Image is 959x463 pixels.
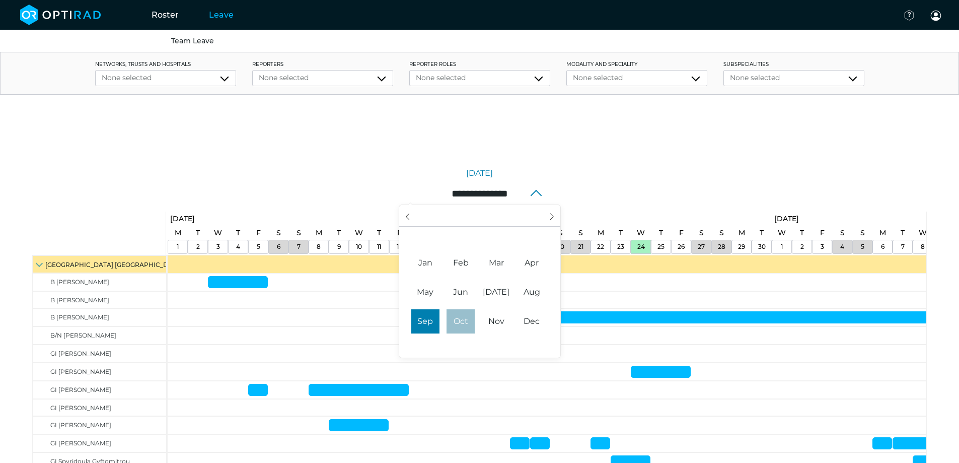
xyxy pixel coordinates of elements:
[634,226,647,240] a: September 24, 2025
[656,226,666,240] a: September 25, 2025
[335,240,343,253] a: September 9, 2025
[463,211,496,221] input: Year
[211,226,225,240] a: September 3, 2025
[411,251,439,275] span: January 1, 2025
[756,240,768,253] a: September 30, 2025
[314,240,323,253] a: September 8, 2025
[878,240,887,253] a: October 6, 2025
[259,73,387,83] div: None selected
[50,278,109,286] span: B [PERSON_NAME]
[447,280,475,304] span: June 1, 2025
[858,226,867,240] a: October 5, 2025
[877,226,889,240] a: October 6, 2025
[677,226,686,240] a: September 26, 2025
[294,226,304,240] a: September 7, 2025
[172,226,184,240] a: September 1, 2025
[717,226,726,240] a: September 28, 2025
[50,421,111,429] span: GI [PERSON_NAME]
[50,404,111,412] span: GI [PERSON_NAME]
[50,313,109,321] span: B [PERSON_NAME]
[838,240,847,253] a: October 4, 2025
[566,60,707,68] label: Modality and Speciality
[798,240,806,253] a: October 2, 2025
[193,226,202,240] a: September 2, 2025
[838,226,847,240] a: October 4, 2025
[375,240,384,253] a: September 11, 2025
[313,226,325,240] a: September 8, 2025
[858,240,867,253] a: October 5, 2025
[730,73,858,83] div: None selected
[635,240,647,253] a: September 24, 2025
[775,226,788,240] a: October 1, 2025
[50,386,111,393] span: GI [PERSON_NAME]
[45,261,183,269] span: [GEOGRAPHIC_DATA] [GEOGRAPHIC_DATA]
[411,309,439,334] span: September 1, 2025
[254,240,263,253] a: September 5, 2025
[50,350,111,357] span: GI [PERSON_NAME]
[797,226,806,240] a: October 2, 2025
[573,73,701,83] div: None selected
[735,240,748,253] a: September 29, 2025
[757,226,766,240] a: September 30, 2025
[556,226,565,240] a: September 20, 2025
[772,212,801,226] a: October 1, 2025
[50,439,111,447] span: GI [PERSON_NAME]
[252,60,393,68] label: Reporters
[778,240,785,253] a: October 1, 2025
[818,240,827,253] a: October 3, 2025
[675,240,687,253] a: September 26, 2025
[171,36,214,45] a: Team Leave
[50,368,111,375] span: GI [PERSON_NAME]
[899,240,907,253] a: October 7, 2025
[254,226,263,240] a: September 5, 2025
[447,251,475,275] span: February 1, 2025
[898,226,907,240] a: October 7, 2025
[695,240,707,253] a: September 27, 2025
[918,240,927,253] a: October 8, 2025
[595,240,607,253] a: September 22, 2025
[409,60,550,68] label: Reporter roles
[194,240,202,253] a: September 2, 2025
[95,60,236,68] label: networks, trusts and hospitals
[274,226,283,240] a: September 6, 2025
[395,226,404,240] a: September 12, 2025
[416,73,544,83] div: None selected
[174,240,181,253] a: September 1, 2025
[168,212,197,226] a: September 1, 2025
[916,226,929,240] a: October 8, 2025
[518,309,546,334] span: December 1, 2025
[234,226,243,240] a: September 4, 2025
[447,309,475,334] span: October 1, 2025
[576,226,585,240] a: September 21, 2025
[214,240,223,253] a: September 3, 2025
[102,73,230,83] div: None selected
[482,280,510,304] span: July 1, 2025
[697,226,706,240] a: September 27, 2025
[20,5,101,25] img: brand-opti-rad-logos-blue-and-white-d2f68631ba2948856bd03f2d395fb146ddc8fb01b4b6e9315ea85fa773367...
[334,226,343,240] a: September 9, 2025
[50,332,116,339] span: B/N [PERSON_NAME]
[482,309,510,334] span: November 1, 2025
[715,240,728,253] a: September 28, 2025
[482,251,510,275] span: March 1, 2025
[518,280,546,304] span: August 1, 2025
[375,226,384,240] a: September 11, 2025
[615,240,627,253] a: September 23, 2025
[595,226,607,240] a: September 22, 2025
[294,240,303,253] a: September 7, 2025
[352,226,365,240] a: September 10, 2025
[50,296,109,304] span: B [PERSON_NAME]
[723,60,864,68] label: Subspecialities
[518,251,546,275] span: April 1, 2025
[554,240,567,253] a: September 20, 2025
[274,240,283,253] a: September 6, 2025
[394,240,405,253] a: September 12, 2025
[353,240,364,253] a: September 10, 2025
[736,226,748,240] a: September 29, 2025
[466,167,493,179] a: [DATE]
[411,280,439,304] span: May 1, 2025
[575,240,586,253] a: September 21, 2025
[234,240,243,253] a: September 4, 2025
[616,226,625,240] a: September 23, 2025
[818,226,827,240] a: October 3, 2025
